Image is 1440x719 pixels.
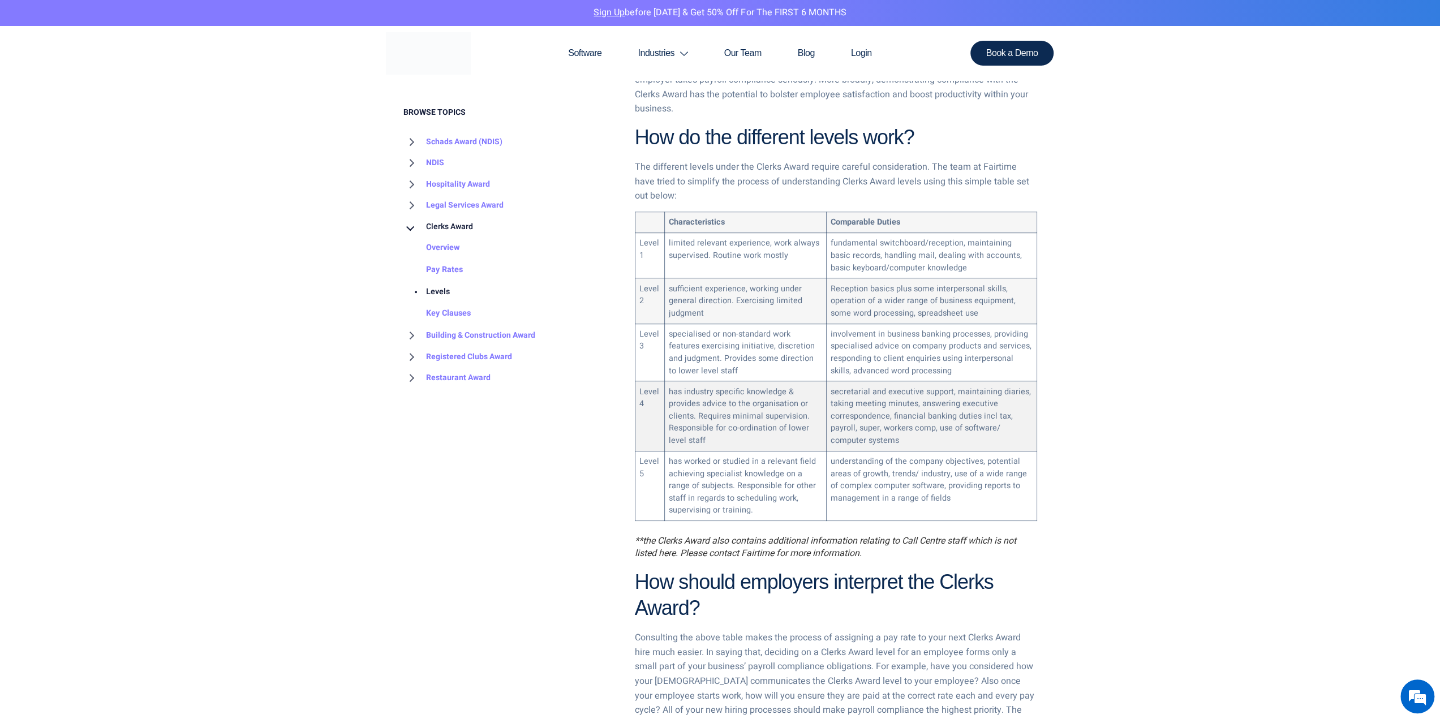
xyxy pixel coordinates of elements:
h2: How should employers interpret the Clerks Award? [635,569,1037,622]
a: Hospitality Award [403,174,490,195]
p: The different levels under the Clerks Award require careful consideration. The team at Fairtime h... [635,160,1037,204]
figcaption: **the Clerks Award also contains additional information relating to Call Centre staff which is no... [635,535,1037,560]
a: Restaurant Award [403,367,491,389]
td: has industry specific knowledge & provides advice to the organisation or clients. Requires minima... [664,381,826,451]
a: Our Team [706,26,780,80]
a: Login [833,26,890,80]
strong: Comparable Duties [831,216,900,228]
td: specialised or non-standard work features exercising initiative, discretion and judgment. Provide... [664,324,826,381]
a: Overview [403,238,460,260]
td: Level 3 [635,324,664,381]
a: Building & Construction Award [403,325,535,346]
td: Level 5 [635,451,664,520]
a: Key Clauses [403,303,471,325]
td: secretarial and executive support, maintaining diaries, taking meeting minutes, answering executi... [826,381,1037,451]
a: Registered Clubs Award [403,346,512,368]
div: Minimize live chat window [186,6,213,33]
td: Level 4 [635,381,664,451]
td: fundamental switchboard/reception, maintaining basic records, handling mail, dealing with account... [826,233,1037,278]
td: Reception basics plus some interpersonal skills, operation of a wider range of business equipment... [826,278,1037,324]
td: involvement in business banking processes, providing specialised advice on company products and s... [826,324,1037,381]
a: NDIS [403,153,444,174]
a: Blog [780,26,833,80]
td: limited relevant experience, work always supervised. Routine work mostly [664,233,826,278]
span: Book a Demo [986,49,1038,58]
div: BROWSE TOPICS [403,107,618,389]
a: Clerks Award [403,216,473,238]
a: Legal Services Award [403,195,504,217]
a: Book a Demo [970,41,1054,66]
a: Industries [620,26,706,80]
a: Schads Award (NDIS) [403,131,502,153]
td: Level 2 [635,278,664,324]
p: before [DATE] & Get 50% Off for the FIRST 6 MONTHS [8,6,1432,20]
td: has worked or studied in a relevant field achieving specialist knowledge on a range of subjects. ... [664,451,826,520]
td: Level 1 [635,233,664,278]
td: sufficient experience, working under general direction. Exercising limited judgment [664,278,826,324]
textarea: Type your message and hit 'Enter' [6,309,216,348]
a: Pay Rates [403,259,463,281]
span: We're online! [66,143,156,257]
a: Levels [403,281,450,303]
h2: How do the different levels work? [635,124,1037,151]
a: Software [550,26,620,80]
div: Chat with us now [59,63,190,78]
a: Sign Up [594,6,625,19]
strong: Characteristics [669,216,725,228]
nav: BROWSE TOPICS [403,131,618,389]
td: understanding of the company objectives, potential areas of growth, trends/ industry, use of a wi... [826,451,1037,520]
